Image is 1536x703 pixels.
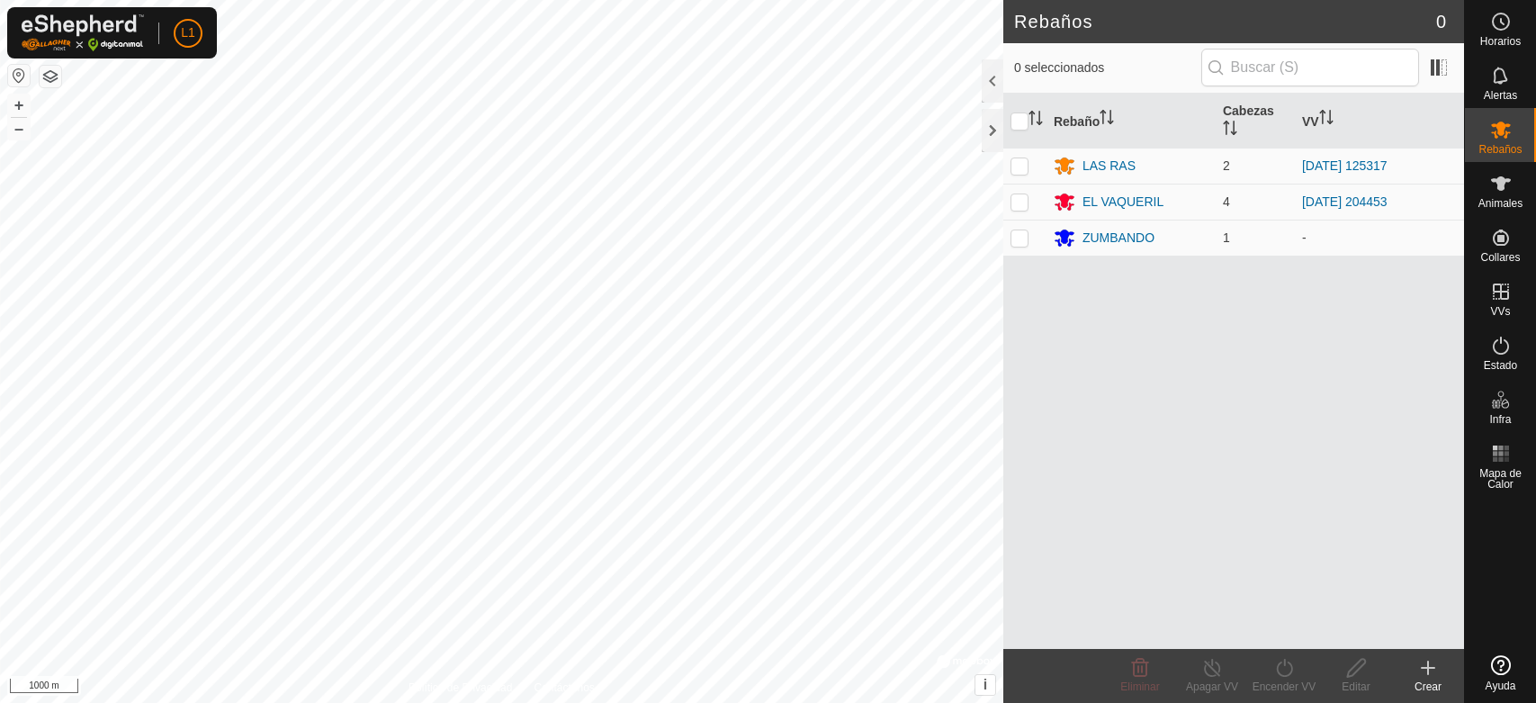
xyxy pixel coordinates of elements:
[1319,113,1334,127] p-sorticon: Activar para ordenar
[1223,230,1230,245] span: 1
[984,677,987,692] font: i
[1253,680,1316,693] font: Encender VV
[1014,60,1104,75] font: 0 seleccionados
[1054,113,1100,128] font: Rebaño
[8,65,30,86] button: Restablecer mapa
[1415,680,1442,693] font: Crear
[1100,113,1114,127] p-sorticon: Activar para ordenar
[14,119,23,138] font: –
[409,681,512,694] font: Política de Privacidad
[1486,680,1516,692] font: Ayuda
[1302,194,1388,209] a: [DATE] 204453
[1201,49,1419,86] input: Buscar (S)
[1028,113,1043,128] p-sorticon: Activar para ordenar
[1484,359,1517,372] font: Estado
[409,680,512,696] a: Política de Privacidad
[1436,12,1446,32] font: 0
[1295,220,1464,256] td: -
[1342,680,1370,693] font: Editar
[975,675,995,695] button: i
[534,681,594,694] font: Contáctanos
[1223,158,1230,173] span: 2
[1480,251,1520,264] font: Collares
[1014,12,1093,32] font: Rebaños
[1489,413,1511,426] font: Infra
[1223,104,1274,118] font: Cabezas
[8,95,30,116] button: +
[1082,157,1136,176] div: LAS RAS
[1490,305,1510,318] font: VVs
[1223,123,1237,138] p-sorticon: Activar para ordenar
[1302,158,1388,173] a: [DATE] 125317
[1480,36,1521,47] span: Horarios
[1082,229,1154,248] div: ZUMBANDO
[14,95,24,114] font: +
[40,66,61,87] button: Capas del Mapa
[8,118,30,140] button: –
[22,14,144,51] img: Logo Gallagher
[1223,194,1230,209] span: 4
[1469,468,1532,490] span: Mapa de Calor
[1465,648,1536,698] a: Ayuda
[1478,197,1523,210] font: Animales
[1478,143,1522,156] font: Rebaños
[1120,680,1159,693] font: Eliminar
[1082,193,1163,212] div: EL VAQUERIL
[1484,89,1517,102] font: Alertas
[181,23,195,42] span: L1
[1186,680,1238,693] font: Apagar VV
[534,680,594,696] a: Contáctanos
[1302,113,1319,128] font: VV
